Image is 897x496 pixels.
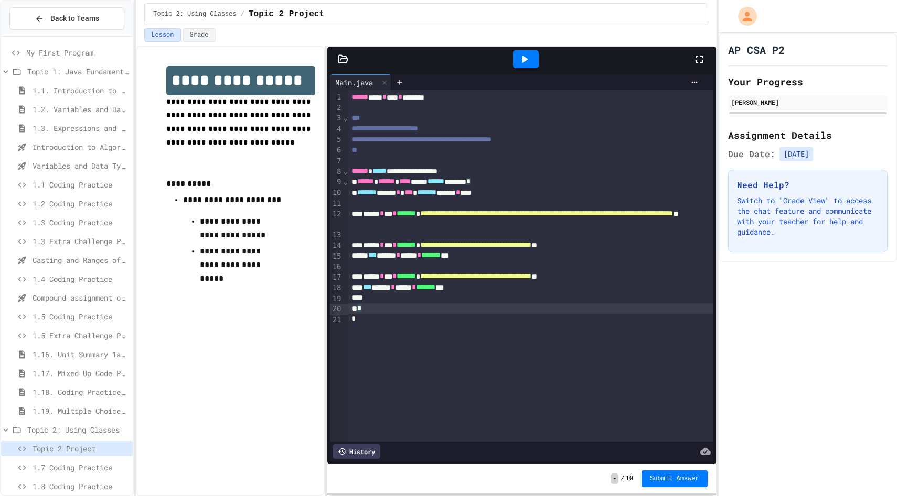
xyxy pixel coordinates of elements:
div: 4 [330,124,343,135]
div: 3 [330,113,343,124]
span: 1.17. Mixed Up Code Practice 1.1-1.6 [33,368,129,379]
span: 1.3 Extra Challenge Problem [33,236,129,247]
h2: Your Progress [728,74,888,89]
span: Topic 2: Using Classes [27,424,129,435]
span: 1.19. Multiple Choice Exercises for Unit 1a (1.1-1.6) [33,405,129,416]
button: Submit Answer [642,470,708,487]
p: Switch to "Grade View" to access the chat feature and communicate with your teacher for help and ... [737,195,879,237]
div: History [333,444,380,459]
div: 8 [330,167,343,177]
span: / [241,10,244,18]
span: Back to Teams [50,13,99,24]
div: 2 [330,103,343,113]
span: 1.2. Variables and Data Types [33,104,129,115]
div: 18 [330,283,343,293]
span: 1.1. Introduction to Algorithms, Programming, and Compilers [33,85,129,96]
span: 1.16. Unit Summary 1a (1.1-1.6) [33,349,129,360]
div: 7 [330,156,343,167]
span: - [611,473,618,484]
span: Fold line [343,167,348,175]
span: Topic 1: Java Fundamentals [27,66,129,77]
span: 1.4 Coding Practice [33,273,129,284]
span: Due Date: [728,148,775,160]
div: 16 [330,262,343,272]
span: 1.3 Coding Practice [33,217,129,228]
span: Casting and Ranges of variables - Quiz [33,255,129,266]
button: Back to Teams [9,7,124,30]
span: 1.8 Coding Practice [33,481,129,492]
div: 13 [330,230,343,240]
div: 11 [330,199,343,209]
span: 1.1 Coding Practice [33,179,129,190]
span: Topic 2 Project [249,8,324,20]
div: 21 [330,315,343,325]
span: [DATE] [779,147,813,161]
div: 9 [330,177,343,188]
div: 19 [330,294,343,304]
span: 10 [626,475,633,483]
span: 1.2 Coding Practice [33,198,129,209]
span: Variables and Data Types - Quiz [33,160,129,171]
button: Lesson [144,28,180,42]
span: Submit Answer [650,475,699,483]
span: My First Program [26,47,129,58]
div: 15 [330,251,343,262]
div: 1 [330,92,343,103]
span: 1.7 Coding Practice [33,462,129,473]
span: Topic 2: Using Classes [153,10,236,18]
span: 1.3. Expressions and Output [New] [33,123,129,134]
div: My Account [727,4,760,28]
span: Topic 2 Project [33,443,129,454]
span: Fold line [343,114,348,122]
span: Compound assignment operators - Quiz [33,292,129,303]
div: 10 [330,188,343,198]
h1: AP CSA P2 [728,42,785,57]
div: 12 [330,209,343,230]
div: 20 [330,304,343,314]
div: 17 [330,272,343,283]
span: 1.5 Coding Practice [33,311,129,322]
div: [PERSON_NAME] [731,97,884,107]
div: 5 [330,135,343,145]
h3: Need Help? [737,179,879,191]
div: Main.java [330,77,378,88]
div: Main.java [330,74,391,90]
div: 6 [330,145,343,156]
span: Introduction to Algorithms, Programming, and Compilers [33,141,129,152]
span: / [621,475,624,483]
button: Grade [183,28,216,42]
span: 1.5 Extra Challenge Problem [33,330,129,341]
div: 14 [330,240,343,251]
span: Fold line [343,178,348,186]
span: 1.18. Coding Practice 1a (1.1-1.6) [33,387,129,398]
h2: Assignment Details [728,128,888,142]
